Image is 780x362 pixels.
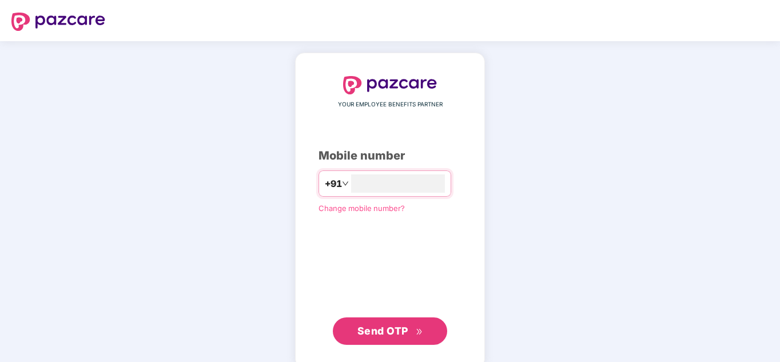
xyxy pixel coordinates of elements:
span: +91 [325,177,342,191]
img: logo [11,13,105,31]
span: YOUR EMPLOYEE BENEFITS PARTNER [338,100,443,109]
span: down [342,180,349,187]
span: double-right [416,328,423,336]
a: Change mobile number? [319,204,405,213]
div: Mobile number [319,147,461,165]
span: Send OTP [357,325,408,337]
img: logo [343,76,437,94]
button: Send OTPdouble-right [333,317,447,345]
